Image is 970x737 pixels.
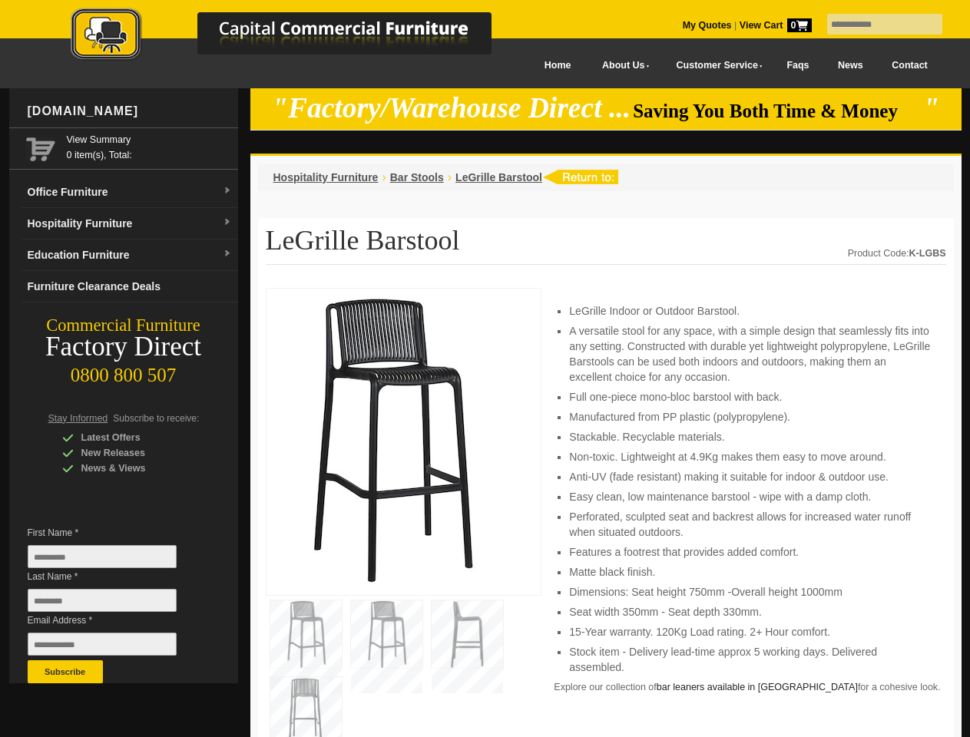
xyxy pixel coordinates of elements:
[223,187,232,196] img: dropdown
[909,248,946,259] strong: K-LGBS
[569,509,930,540] li: Perforated, sculpted seat and backrest allows for increased water runoff when situated outdoors.
[22,208,238,240] a: Hospitality Furnituredropdown
[9,315,238,336] div: Commercial Furniture
[382,170,386,185] li: ›
[62,461,208,476] div: News & Views
[67,132,232,160] span: 0 item(s), Total:
[28,569,200,584] span: Last Name *
[28,589,177,612] input: Last Name *
[223,250,232,259] img: dropdown
[569,323,930,385] li: A versatile stool for any space, with a simple design that seamlessly fits into any setting. Cons...
[569,544,930,560] li: Features a footrest that provides added comfort.
[62,430,208,445] div: Latest Offers
[569,429,930,445] li: Stackable. Recyclable materials.
[28,545,177,568] input: First Name *
[877,48,942,83] a: Contact
[22,240,238,271] a: Education Furnituredropdown
[274,296,505,583] img: LeGrille Barstool
[28,633,177,656] input: Email Address *
[22,271,238,302] a: Furniture Clearance Deals
[62,445,208,461] div: New Releases
[28,660,103,683] button: Subscribe
[223,218,232,227] img: dropdown
[28,8,566,68] a: Capital Commercial Furniture Logo
[28,8,566,64] img: Capital Commercial Furniture Logo
[923,92,939,124] em: "
[569,604,930,620] li: Seat width 350mm - Seat depth 330mm.
[569,644,930,675] li: Stock item - Delivery lead-time approx 5 working days. Delivered assembled.
[740,20,812,31] strong: View Cart
[633,101,921,121] span: Saving You Both Time & Money
[569,389,930,405] li: Full one-piece mono-bloc barstool with back.
[48,413,108,424] span: Stay Informed
[9,357,238,386] div: 0800 800 507
[28,525,200,540] span: First Name *
[569,469,930,484] li: Anti-UV (fade resistant) making it suitable for indoor & outdoor use.
[113,413,199,424] span: Subscribe to receive:
[273,171,379,183] a: Hospitality Furniture
[773,48,824,83] a: Faqs
[823,48,877,83] a: News
[569,303,930,319] li: LeGrille Indoor or Outdoor Barstool.
[569,624,930,640] li: 15-Year warranty. 120Kg Load rating. 2+ Hour comfort.
[569,489,930,504] li: Easy clean, low maintenance barstool - wipe with a damp cloth.
[22,88,238,134] div: [DOMAIN_NAME]
[455,171,542,183] a: LeGrille Barstool
[737,20,811,31] a: View Cart0
[585,48,659,83] a: About Us
[554,679,945,695] p: Explore our collection of for a cohesive look.
[272,92,631,124] em: "Factory/Warehouse Direct ...
[390,171,444,183] a: Bar Stools
[266,226,946,265] h1: LeGrille Barstool
[542,170,618,184] img: return to
[28,613,200,628] span: Email Address *
[569,584,930,600] li: Dimensions: Seat height 750mm -Overall height 1000mm
[9,336,238,358] div: Factory Direct
[659,48,772,83] a: Customer Service
[848,246,946,261] div: Product Code:
[67,132,232,147] a: View Summary
[22,177,238,208] a: Office Furnituredropdown
[657,682,858,692] a: bar leaners available in [GEOGRAPHIC_DATA]
[448,170,452,185] li: ›
[787,18,812,32] span: 0
[569,564,930,580] li: Matte black finish.
[569,409,930,425] li: Manufactured from PP plastic (polypropylene).
[683,20,732,31] a: My Quotes
[569,449,930,464] li: Non-toxic. Lightweight at 4.9Kg makes them easy to move around.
